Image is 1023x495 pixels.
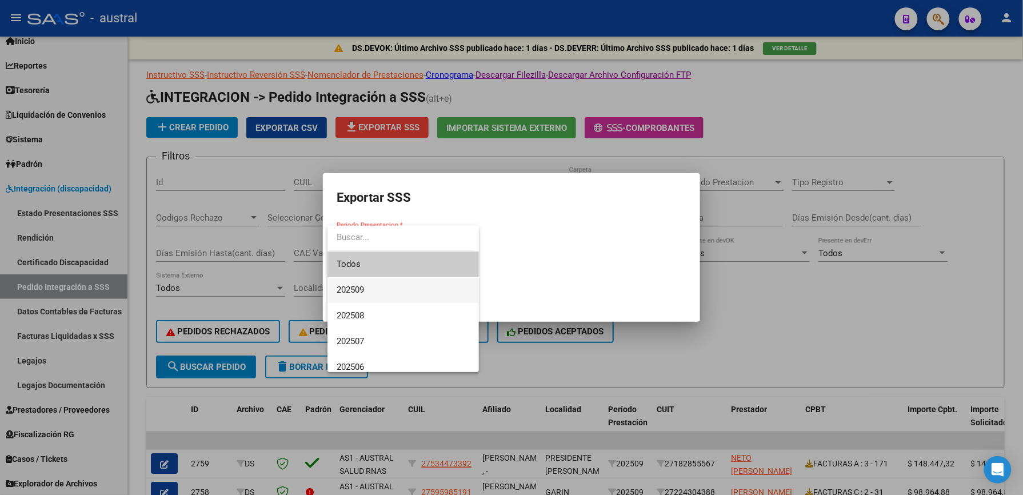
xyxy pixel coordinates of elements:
[984,456,1012,484] div: Open Intercom Messenger
[337,252,470,277] span: Todos
[337,285,364,295] span: 202509
[337,310,364,321] span: 202508
[337,362,364,372] span: 202506
[337,336,364,346] span: 202507
[327,225,474,250] input: dropdown search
